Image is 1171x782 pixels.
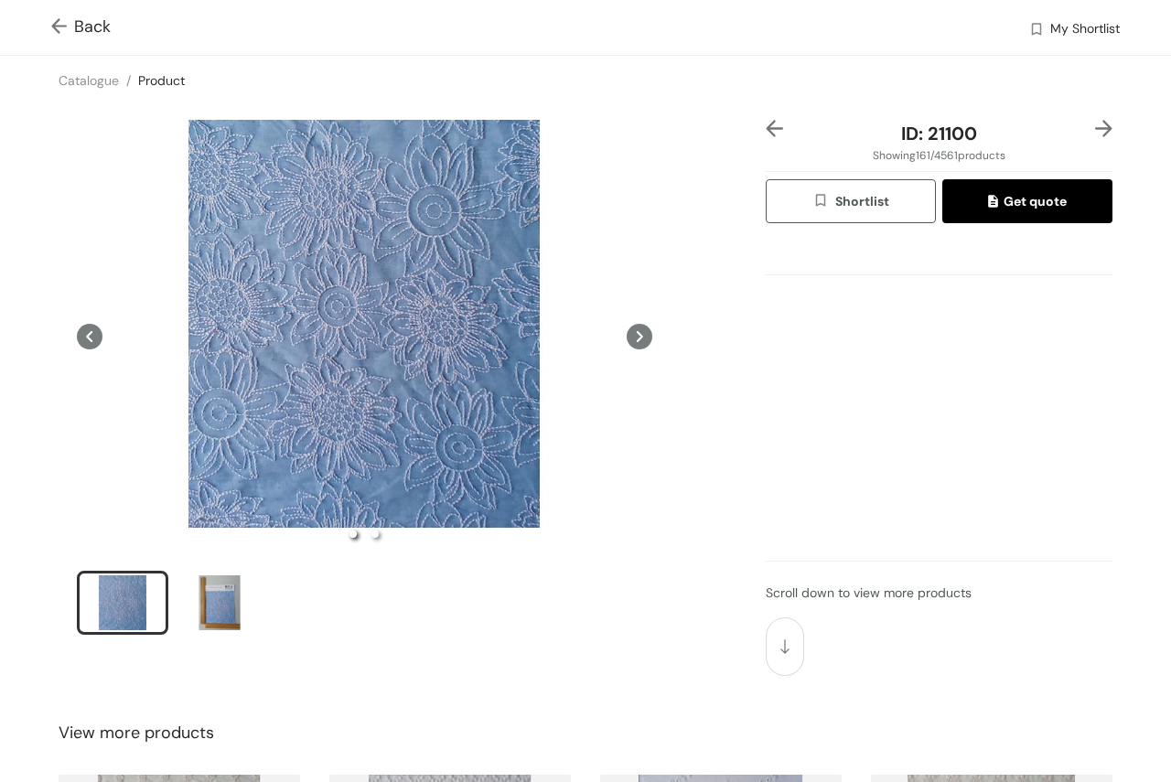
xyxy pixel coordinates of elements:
span: My Shortlist [1050,19,1120,41]
button: quoteGet quote [942,179,1112,223]
img: wishlist [812,192,834,212]
img: scroll down [780,639,790,654]
img: right [1095,120,1112,137]
li: slide item 1 [77,571,168,635]
img: wishlist [1028,21,1045,40]
img: left [766,120,783,137]
li: slide item 2 [174,571,265,635]
span: View more products [59,721,214,745]
span: Showing 161 / 4561 products [873,147,1005,164]
span: ID: 21100 [901,122,977,145]
span: / [126,72,131,89]
span: Get quote [988,191,1067,211]
li: slide item 2 [371,530,379,538]
span: Shortlist [812,191,888,212]
span: Back [51,15,111,39]
li: slide item 1 [349,530,357,538]
span: Scroll down to view more products [766,584,972,601]
a: Product [138,72,185,89]
img: quote [988,195,1004,211]
img: Go back [51,18,74,37]
button: wishlistShortlist [766,179,936,223]
a: Catalogue [59,72,119,89]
